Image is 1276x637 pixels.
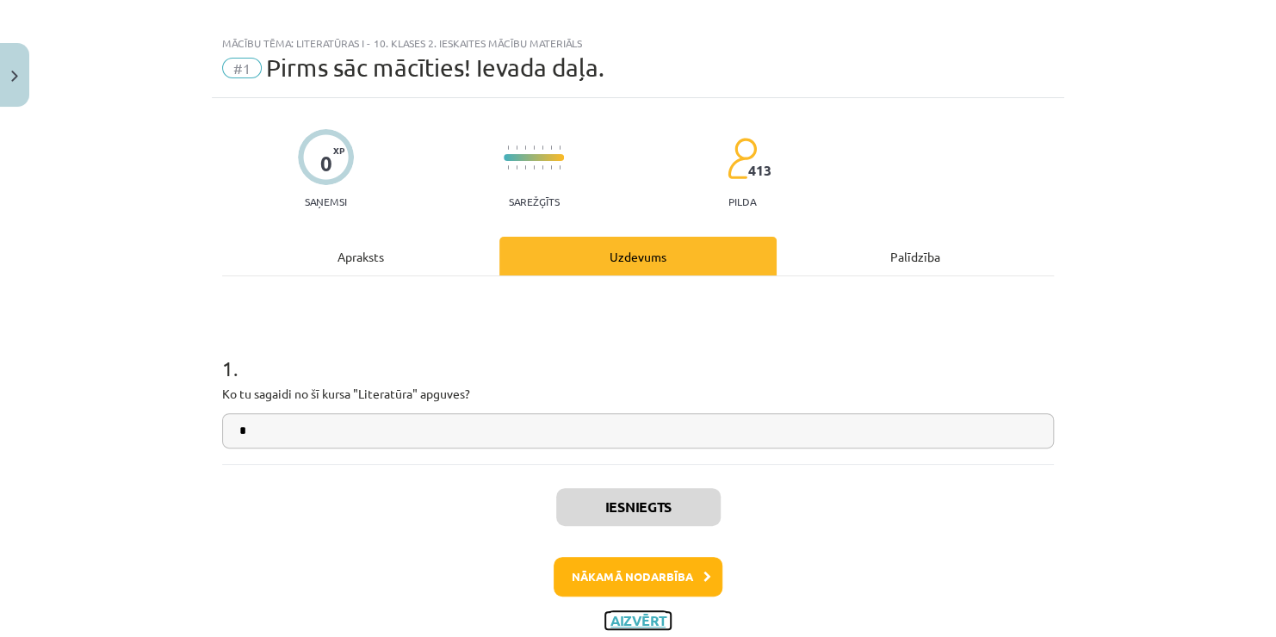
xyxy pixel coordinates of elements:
[542,165,543,170] img: icon-short-line-57e1e144782c952c97e751825c79c345078a6d821885a25fce030b3d8c18986b.svg
[507,145,509,150] img: icon-short-line-57e1e144782c952c97e751825c79c345078a6d821885a25fce030b3d8c18986b.svg
[524,165,526,170] img: icon-short-line-57e1e144782c952c97e751825c79c345078a6d821885a25fce030b3d8c18986b.svg
[499,237,777,275] div: Uzdevums
[333,145,344,155] span: XP
[605,612,671,629] button: Aizvērt
[554,557,722,597] button: Nākamā nodarbība
[266,53,604,82] span: Pirms sāc mācīties! Ievada daļa.
[728,195,756,207] p: pilda
[524,145,526,150] img: icon-short-line-57e1e144782c952c97e751825c79c345078a6d821885a25fce030b3d8c18986b.svg
[559,145,561,150] img: icon-short-line-57e1e144782c952c97e751825c79c345078a6d821885a25fce030b3d8c18986b.svg
[11,71,18,82] img: icon-close-lesson-0947bae3869378f0d4975bcd49f059093ad1ed9edebbc8119c70593378902aed.svg
[533,145,535,150] img: icon-short-line-57e1e144782c952c97e751825c79c345078a6d821885a25fce030b3d8c18986b.svg
[320,152,332,176] div: 0
[559,165,561,170] img: icon-short-line-57e1e144782c952c97e751825c79c345078a6d821885a25fce030b3d8c18986b.svg
[298,195,354,207] p: Saņemsi
[542,145,543,150] img: icon-short-line-57e1e144782c952c97e751825c79c345078a6d821885a25fce030b3d8c18986b.svg
[509,195,560,207] p: Sarežģīts
[550,145,552,150] img: icon-short-line-57e1e144782c952c97e751825c79c345078a6d821885a25fce030b3d8c18986b.svg
[727,137,757,180] img: students-c634bb4e5e11cddfef0936a35e636f08e4e9abd3cc4e673bd6f9a4125e45ecb1.svg
[550,165,552,170] img: icon-short-line-57e1e144782c952c97e751825c79c345078a6d821885a25fce030b3d8c18986b.svg
[748,163,771,178] span: 413
[516,165,517,170] img: icon-short-line-57e1e144782c952c97e751825c79c345078a6d821885a25fce030b3d8c18986b.svg
[507,165,509,170] img: icon-short-line-57e1e144782c952c97e751825c79c345078a6d821885a25fce030b3d8c18986b.svg
[516,145,517,150] img: icon-short-line-57e1e144782c952c97e751825c79c345078a6d821885a25fce030b3d8c18986b.svg
[533,165,535,170] img: icon-short-line-57e1e144782c952c97e751825c79c345078a6d821885a25fce030b3d8c18986b.svg
[556,488,721,526] button: Iesniegts
[222,58,262,78] span: #1
[222,326,1054,380] h1: 1 .
[777,237,1054,275] div: Palīdzība
[222,237,499,275] div: Apraksts
[222,385,1054,403] p: Ko tu sagaidi no šī kursa "Literatūra" apguves?
[222,37,1054,49] div: Mācību tēma: Literatūras i - 10. klases 2. ieskaites mācību materiāls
